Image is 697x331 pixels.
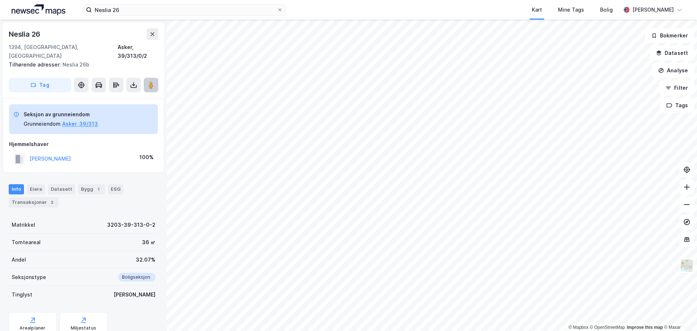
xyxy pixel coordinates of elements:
[24,110,98,119] div: Seksjon av grunneiendom
[27,184,45,194] div: Eiere
[568,325,588,330] a: Mapbox
[142,238,155,247] div: 36 ㎡
[532,5,542,14] div: Kart
[650,46,694,60] button: Datasett
[9,140,158,149] div: Hjemmelshaver
[20,325,45,331] div: Arealplaner
[9,28,42,40] div: Neslia 26
[645,28,694,43] button: Bokmerker
[139,153,154,162] div: 100%
[118,43,158,60] div: Asker, 39/313/0/2
[12,255,26,264] div: Andel
[92,4,277,15] input: Søk på adresse, matrikkel, gårdeiere, leietakere eller personer
[114,290,155,299] div: [PERSON_NAME]
[48,184,75,194] div: Datasett
[9,43,118,60] div: 1394, [GEOGRAPHIC_DATA], [GEOGRAPHIC_DATA]
[12,4,65,15] img: logo.a4113a55bc3d86da70a041830d287a7e.svg
[107,221,155,229] div: 3203-39-313-0-2
[24,120,61,128] div: Grunneiendom
[9,61,62,68] span: Tilhørende adresser:
[108,184,123,194] div: ESG
[632,5,674,14] div: [PERSON_NAME]
[558,5,584,14] div: Mine Tags
[95,186,102,193] div: 1
[9,60,152,69] div: Neslia 26b
[136,255,155,264] div: 32.07%
[78,184,105,194] div: Bygg
[590,325,625,330] a: OpenStreetMap
[661,296,697,331] iframe: Chat Widget
[12,238,41,247] div: Tomteareal
[660,98,694,113] button: Tags
[12,221,35,229] div: Matrikkel
[627,325,663,330] a: Improve this map
[12,290,32,299] div: Tinglyst
[71,325,96,331] div: Miljøstatus
[9,184,24,194] div: Info
[661,296,697,331] div: Kontrollprogram for chat
[652,63,694,78] button: Analyse
[62,120,98,128] button: Asker, 39/313
[659,81,694,95] button: Filter
[48,199,56,206] div: 3
[12,273,46,282] div: Seksjonstype
[9,78,71,92] button: Tag
[680,259,694,273] img: Z
[600,5,613,14] div: Bolig
[9,197,58,207] div: Transaksjoner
